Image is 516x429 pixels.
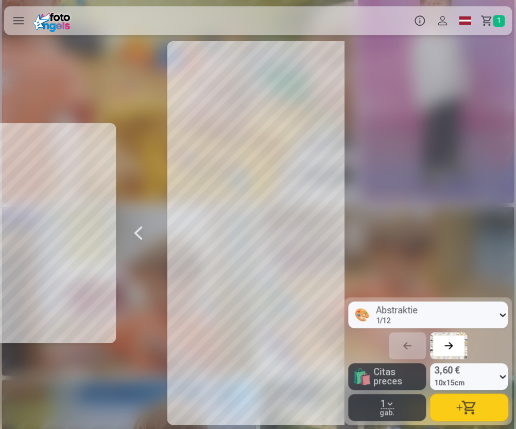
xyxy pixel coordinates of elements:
span: 1 [493,15,505,27]
a: Grozs1 [476,6,512,35]
span: 10x15cm [434,378,465,388]
div: 🎨 [354,307,370,323]
button: Profils [431,6,454,35]
button: Info [408,6,431,35]
button: 🛍Citas preces [348,363,426,390]
span: Citas preces [373,367,422,386]
span: gab. [380,409,394,416]
button: 1gab. [348,394,426,421]
div: 1 / 12 [376,317,418,324]
div: Abstraktie [376,306,418,315]
span: 3,60 € [434,363,465,378]
span: 🛍 [352,367,371,386]
a: Global [454,6,476,35]
span: 1 [381,399,386,408]
img: /fa1 [33,9,74,32]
